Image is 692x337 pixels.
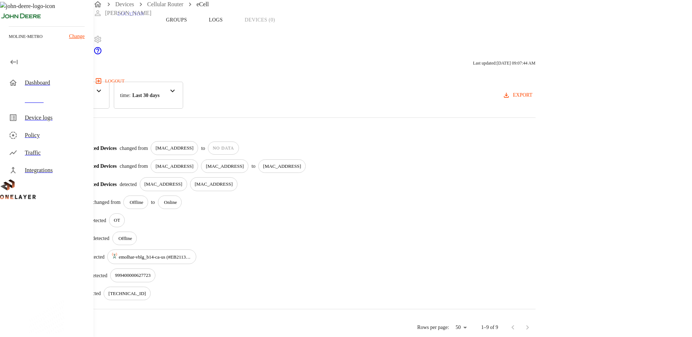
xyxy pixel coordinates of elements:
p: Online [164,199,177,206]
p: [PERSON_NAME] [105,9,151,18]
p: detected [92,235,109,242]
a: Cellular Router [147,1,183,7]
p: changed from [120,144,148,152]
p: NO DATA [213,145,234,151]
button: logout [93,75,127,87]
p: 1–9 of 9 [481,324,498,331]
p: Last 30 days [132,92,160,99]
p: time : [120,92,131,99]
p: [MAC_ADDRESS] [144,181,182,188]
p: to [151,198,155,206]
p: Connected Devices [76,181,117,188]
p: emolhar-vblg_b14-ca-us (#EB211311833::NOKIA::FW2QQD) [119,253,192,261]
p: Offline [119,235,132,242]
p: Connected Devices [76,144,117,152]
span: Support Portal [93,50,102,56]
p: [MAC_ADDRESS] [155,144,193,152]
div: 50 [452,322,469,333]
p: [MAC_ADDRESS] [155,163,193,170]
p: OT [114,217,120,224]
p: [MAC_ADDRESS] [206,163,244,170]
p: detected [120,181,137,188]
p: changed from [120,162,148,170]
p: [TECHNICAL_ID] [108,290,146,297]
p: detected [90,272,108,279]
p: to [251,162,255,170]
p: [MAC_ADDRESS] [263,163,301,170]
p: Connected Devices [76,162,117,170]
a: logout [93,75,692,87]
p: detected [89,217,106,224]
a: Devices [115,1,134,7]
p: detected [88,253,105,261]
p: Rows per page: [417,324,449,331]
button: export [501,89,536,102]
p: 999400000627723 [115,272,151,279]
p: 9 results [18,127,536,135]
p: Offline [129,199,143,206]
a: onelayer-support [93,50,102,56]
p: [MAC_ADDRESS] [195,181,233,188]
p: to [201,144,205,152]
p: changed from [92,198,120,206]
